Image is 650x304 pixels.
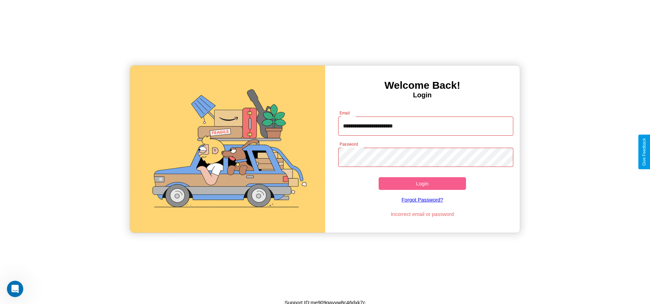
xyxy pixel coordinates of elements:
button: Login [379,177,466,190]
div: Give Feedback [642,138,647,166]
h3: Welcome Back! [325,80,520,91]
label: Password [340,141,358,147]
a: Forgot Password? [335,190,510,209]
label: Email [340,110,350,116]
img: gif [130,65,325,233]
iframe: Intercom live chat [7,281,23,297]
p: Incorrect email or password [335,209,510,219]
h4: Login [325,91,520,99]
